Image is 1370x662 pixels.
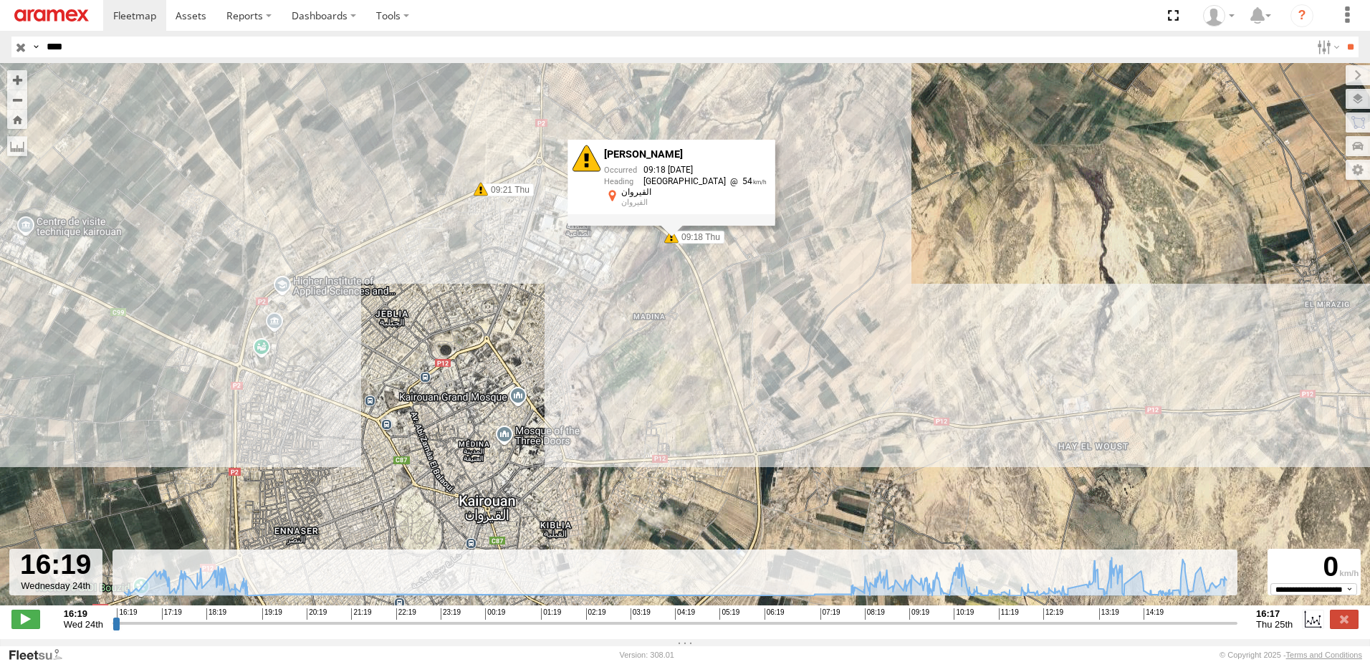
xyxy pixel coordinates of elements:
span: 06:19 [765,608,785,620]
span: 01:19 [541,608,561,620]
a: Visit our Website [8,648,74,662]
i: ? [1290,4,1313,27]
span: 17:19 [162,608,182,620]
span: 00:19 [485,608,505,620]
strong: 16:17 [1256,608,1293,619]
img: aramex-logo.svg [14,9,89,21]
label: Search Query [30,37,42,57]
label: 09:18 Thu [671,231,724,244]
label: Map Settings [1346,160,1370,180]
button: Zoom Home [7,110,27,129]
span: 14:19 [1144,608,1164,620]
label: Play/Stop [11,610,40,628]
label: Measure [7,136,27,156]
span: 09:19 [909,608,929,620]
label: Search Filter Options [1311,37,1342,57]
span: 03:19 [631,608,651,620]
span: 04:19 [675,608,695,620]
span: 10:19 [954,608,974,620]
a: Terms and Conditions [1286,651,1362,659]
span: 16:19 [117,608,137,620]
div: [PERSON_NAME] [604,150,767,161]
div: © Copyright 2025 - [1220,651,1362,659]
button: Zoom out [7,90,27,110]
label: 09:21 Thu [481,183,534,196]
span: 07:19 [820,608,840,620]
strong: 16:19 [64,608,103,619]
span: [GEOGRAPHIC_DATA] [643,176,726,186]
div: القيروان [621,198,767,207]
div: Version: 308.01 [620,651,674,659]
span: 11:19 [999,608,1019,620]
div: 09:18 [DATE] [604,166,767,177]
div: القيروان [621,188,767,197]
span: 12:19 [1043,608,1063,620]
span: 05:19 [719,608,739,620]
span: 08:19 [865,608,885,620]
label: Close [1330,610,1359,628]
div: Nejah Benkhalifa [1198,5,1240,27]
button: Zoom in [7,70,27,90]
span: 19:19 [262,608,282,620]
span: Thu 25th Sep 2025 [1256,619,1293,630]
span: 22:19 [396,608,416,620]
span: 20:19 [307,608,327,620]
span: 13:19 [1099,608,1119,620]
span: Wed 24th Sep 2025 [64,619,103,630]
span: 54 [726,176,767,186]
span: 21:19 [351,608,371,620]
span: 23:19 [441,608,461,620]
span: 18:19 [206,608,226,620]
span: 02:19 [586,608,606,620]
div: 0 [1270,551,1359,583]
